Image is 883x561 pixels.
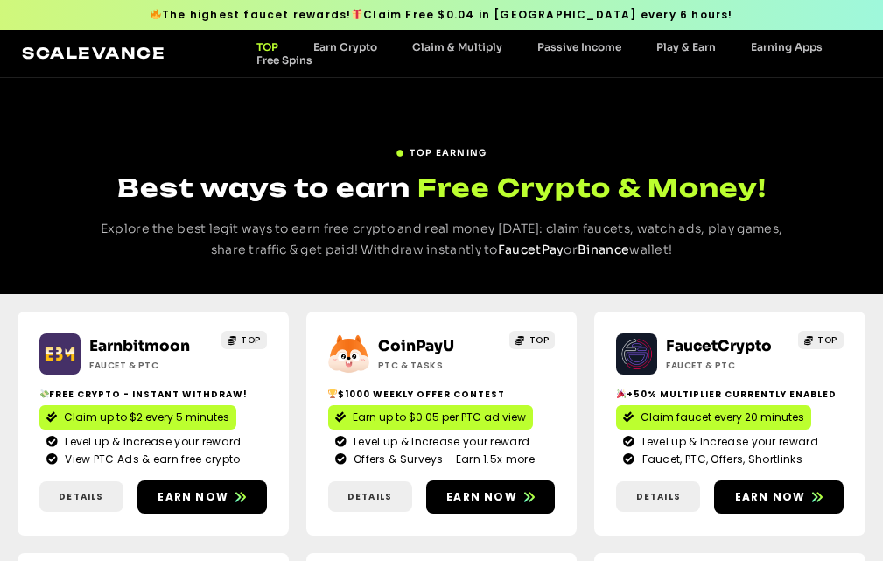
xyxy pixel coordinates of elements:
a: FaucetCrypto [666,337,772,355]
a: Details [616,481,700,512]
img: 🏆 [328,389,337,398]
a: Claim faucet every 20 minutes [616,405,811,430]
img: 🎁 [352,9,362,19]
a: Free Spins [239,53,330,67]
a: CoinPayU [378,337,454,355]
a: TOP [798,331,844,349]
span: TOP EARNING [410,146,487,159]
a: FaucetPay [498,242,564,257]
span: View PTC Ads & earn free crypto [60,452,240,467]
h2: +50% Multiplier currently enabled [616,388,844,401]
img: 🎉 [617,389,626,398]
span: Free Crypto & Money! [417,171,767,205]
a: Earn now [714,480,844,514]
a: Earn Crypto [296,40,395,53]
span: Claim up to $2 every 5 minutes [64,410,229,425]
img: 🔥 [151,9,161,19]
span: Details [636,490,681,503]
span: Faucet, PTC, Offers, Shortlinks [638,452,802,467]
img: 💸 [40,389,49,398]
span: Details [59,490,103,503]
a: Claim & Multiply [395,40,520,53]
span: The highest faucet rewards! Claim Free $0.04 in [GEOGRAPHIC_DATA] every 6 hours! [150,7,732,23]
span: TOP [529,333,550,347]
p: Explore the best legit ways to earn free crypto and real money [DATE]: claim faucets, watch ads, ... [88,219,795,261]
a: Earn up to $0.05 per PTC ad view [328,405,533,430]
span: Best ways to earn [117,172,410,203]
span: Level up & Increase your reward [60,434,241,450]
a: Play & Earn [639,40,733,53]
a: Details [39,481,123,512]
span: Earn now [735,489,806,505]
h2: ptc & Tasks [378,359,494,372]
a: Earning Apps [733,40,840,53]
span: Earn up to $0.05 per PTC ad view [353,410,526,425]
a: TOP [509,331,555,349]
span: Earn now [158,489,228,505]
a: Binance [578,242,629,257]
a: Earn now [426,480,556,514]
h2: Free crypto - Instant withdraw! [39,388,267,401]
a: Scalevance [22,44,165,62]
span: Level up & Increase your reward [349,434,529,450]
span: Claim faucet every 20 minutes [641,410,804,425]
a: Claim up to $2 every 5 minutes [39,405,236,430]
nav: Menu [239,40,861,67]
a: TOP [239,40,296,53]
h2: Faucet & PTC [89,359,206,372]
span: Details [347,490,392,503]
span: Offers & Surveys - Earn 1.5x more [349,452,535,467]
a: Passive Income [520,40,639,53]
span: TOP [241,333,261,347]
a: TOP [221,331,267,349]
h2: Faucet & PTC [666,359,782,372]
h2: $1000 Weekly Offer contest [328,388,556,401]
a: Earn now [137,480,267,514]
span: TOP [817,333,837,347]
a: Earnbitmoon [89,337,190,355]
span: Level up & Increase your reward [638,434,818,450]
span: Earn now [446,489,517,505]
a: TOP EARNING [396,139,487,159]
a: Details [328,481,412,512]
